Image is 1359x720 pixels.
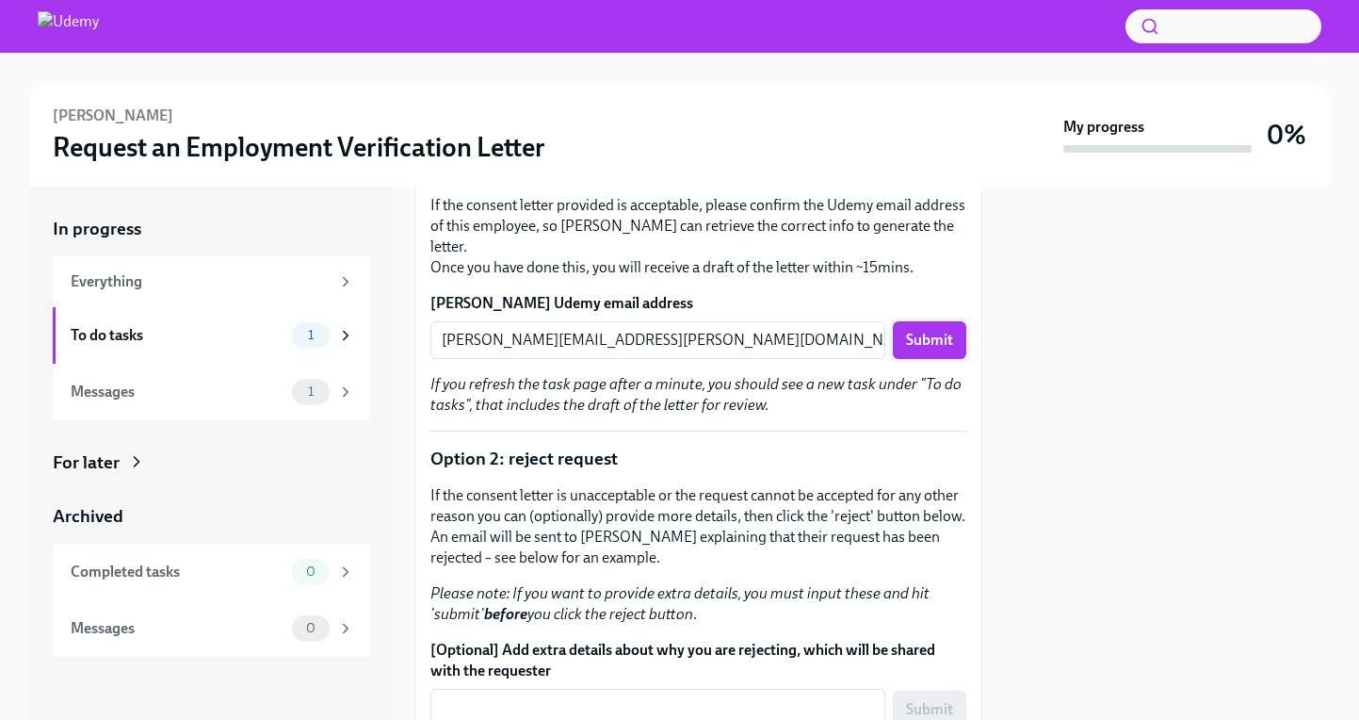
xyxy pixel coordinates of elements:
a: Messages0 [53,600,369,657]
button: Submit [893,321,966,359]
em: If you refresh the task page after a minute, you should see a new task under "To do tasks", that ... [430,375,962,414]
a: Archived [53,504,369,529]
p: . [430,583,966,625]
div: To do tasks [71,325,284,346]
p: If the consent letter is unacceptable or the request cannot be accepted for any other reason you ... [430,485,966,568]
strong: My progress [1063,117,1144,138]
a: Messages1 [53,364,369,420]
em: Please note: If you want to provide extra details, you must input these and hit 'submit' you clic... [430,584,930,623]
label: [PERSON_NAME] Udemy email address [430,293,966,314]
strong: before [484,605,527,623]
h3: Request an Employment Verification Letter [53,130,545,164]
label: [Optional] Add extra details about why you are rejecting, which will be shared with the requester [430,640,966,681]
input: Enter their work email address [430,321,885,359]
a: Completed tasks0 [53,544,369,600]
div: Messages [71,618,284,639]
h3: 0% [1267,118,1306,152]
a: Everything [53,256,369,307]
div: Completed tasks [71,562,284,582]
span: Submit [906,331,953,350]
span: 0 [295,621,327,635]
p: If the consent letter provided is acceptable, please confirm the Udemy email address of this empl... [430,195,966,278]
h6: [PERSON_NAME] [53,106,173,126]
a: For later [53,450,369,475]
span: 1 [297,328,325,342]
div: Messages [71,382,284,402]
a: In progress [53,217,369,241]
div: For later [53,450,120,475]
span: 1 [297,385,325,399]
a: To do tasks1 [53,307,369,364]
div: Everything [71,271,330,292]
p: Option 2: reject request [430,447,966,471]
img: Udemy [38,11,99,41]
span: 0 [295,565,327,579]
